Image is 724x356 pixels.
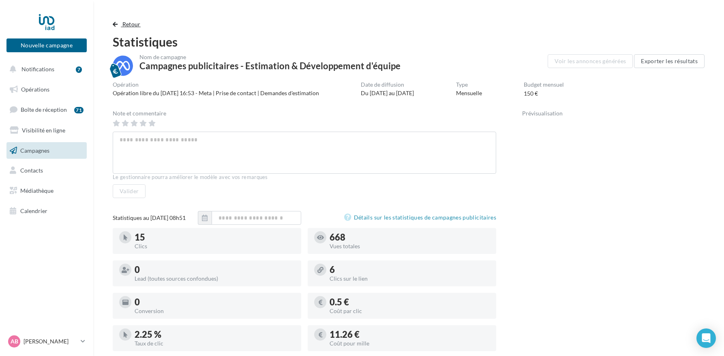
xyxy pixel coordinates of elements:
button: Exporter les résultats [634,54,705,68]
button: Retour [113,19,144,29]
div: 0 [135,298,295,307]
div: Coût pour mille [330,341,490,346]
div: Conversion [135,308,295,314]
div: Clics [135,243,295,249]
div: Statistiques [113,36,705,48]
span: Calendrier [20,207,47,214]
div: 6 [330,265,490,274]
button: Valider [113,184,146,198]
div: Open Intercom Messenger [696,328,716,348]
a: Campagnes [5,142,88,159]
div: 2.25 % [135,330,295,339]
div: Statistiques au [DATE] 08h51 [113,214,198,222]
div: 7 [76,66,82,73]
div: Clics sur le lien [330,276,490,281]
a: Calendrier [5,203,88,220]
div: 71 [74,107,84,113]
a: Détails sur les statistiques de campagnes publicitaires [344,213,496,222]
button: Notifications 7 [5,61,85,78]
span: Contacts [20,167,43,174]
div: Date de diffusion [361,82,414,87]
div: Le gestionnaire pourra améliorer le modèle avec vos remarques [113,174,496,181]
div: Campagnes publicitaires - Estimation & Développement d'équipe [139,62,401,70]
button: Nouvelle campagne [6,38,87,52]
a: Médiathèque [5,182,88,199]
div: Note et commentaire [113,111,496,116]
p: [PERSON_NAME] [24,337,77,345]
a: Opérations [5,81,88,98]
span: Notifications [21,66,54,72]
span: Campagnes [20,147,49,153]
div: 0.5 € [330,298,490,307]
div: 11.26 € [330,330,490,339]
div: 668 [330,233,490,242]
a: Contacts [5,162,88,179]
button: Voir les annonces générées [548,54,633,68]
div: Budget mensuel [524,82,564,87]
div: Opération libre du [DATE] 16:53 - Meta | Prise de contact | Demandes d'estimation [113,89,319,97]
span: AB [11,337,18,345]
div: Lead (toutes sources confondues) [135,276,295,281]
a: Boîte de réception71 [5,101,88,118]
div: Nom de campagne [139,54,401,60]
span: Médiathèque [20,187,54,194]
div: Opération [113,82,319,87]
a: Visibilité en ligne [5,122,88,139]
div: Taux de clic [135,341,295,346]
div: 15 [135,233,295,242]
span: Visibilité en ligne [22,127,65,134]
div: Coût par clic [330,308,490,314]
span: Retour [122,21,141,28]
div: Vues totales [330,243,490,249]
a: AB [PERSON_NAME] [6,334,87,349]
span: Opérations [21,86,49,93]
span: Boîte de réception [21,106,67,113]
div: 0 [135,265,295,274]
div: Du [DATE] au [DATE] [361,89,414,97]
div: Prévisualisation [522,111,705,116]
div: Mensuelle [456,89,482,97]
div: Type [456,82,482,87]
div: 150 € [524,90,538,98]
